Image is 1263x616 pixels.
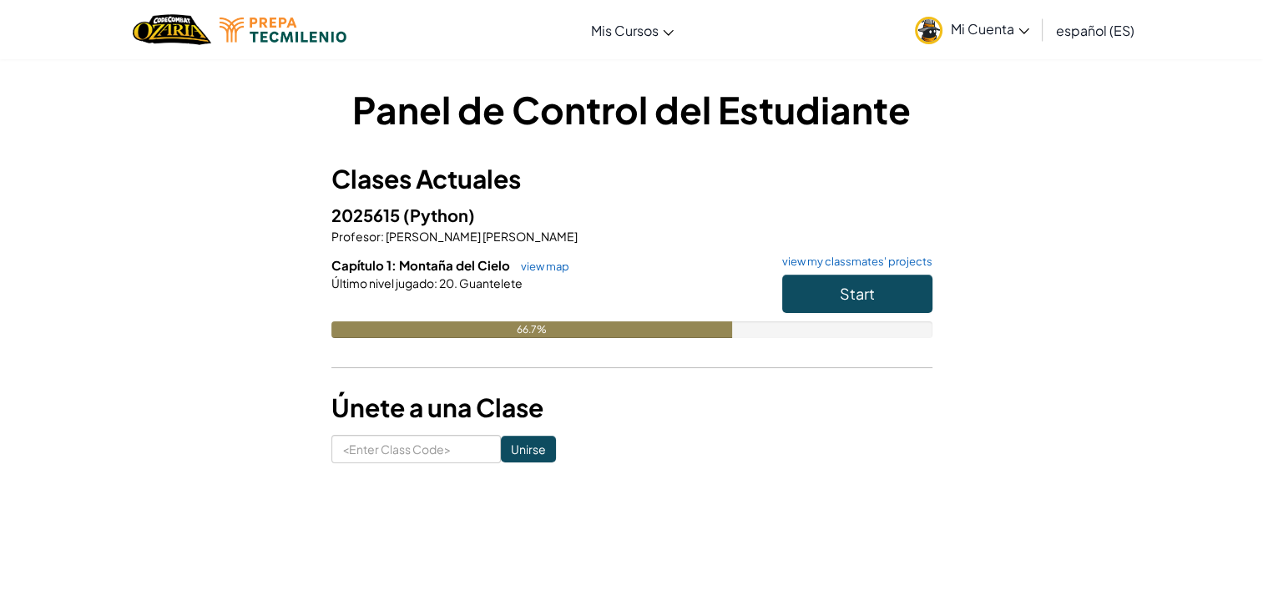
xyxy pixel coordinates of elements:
[133,13,210,47] a: Ozaria by CodeCombat logo
[1056,22,1134,39] span: español (ES)
[381,229,384,244] span: :
[133,13,210,47] img: Home
[513,260,569,273] a: view map
[331,204,403,225] span: 2025615
[331,257,513,273] span: Capítulo 1: Montaña del Cielo
[774,256,932,267] a: view my classmates' projects
[384,229,578,244] span: [PERSON_NAME] [PERSON_NAME]
[457,275,523,290] span: Guantelete
[782,275,932,313] button: Start
[331,275,434,290] span: Último nivel jugado
[331,160,932,198] h3: Clases Actuales
[331,389,932,427] h3: Únete a una Clase
[331,435,501,463] input: <Enter Class Code>
[331,83,932,135] h1: Panel de Control del Estudiante
[331,229,381,244] span: Profesor
[403,204,475,225] span: (Python)
[840,284,875,303] span: Start
[915,17,942,44] img: avatar
[951,20,1029,38] span: Mi Cuenta
[583,8,682,53] a: Mis Cursos
[434,275,437,290] span: :
[591,22,659,39] span: Mis Cursos
[907,3,1038,56] a: Mi Cuenta
[331,321,732,338] div: 66.7%
[437,275,457,290] span: 20.
[220,18,346,43] img: Tecmilenio logo
[501,436,556,462] input: Unirse
[1048,8,1143,53] a: español (ES)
